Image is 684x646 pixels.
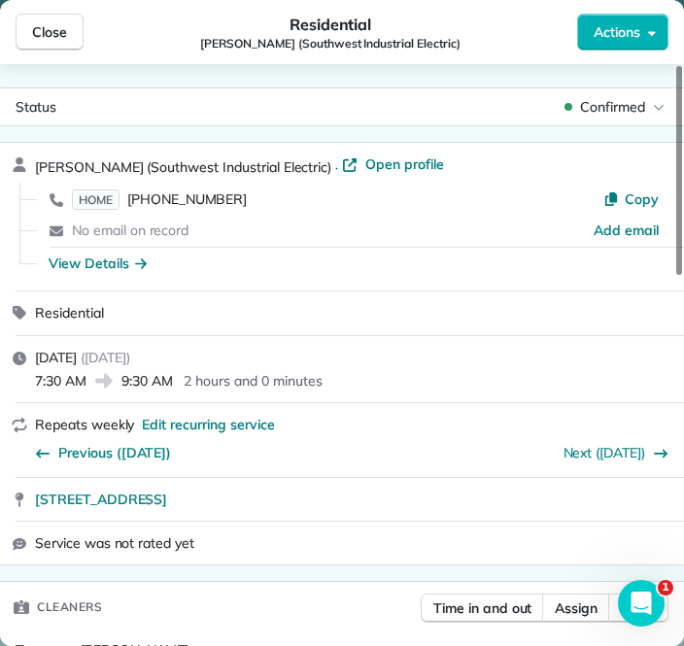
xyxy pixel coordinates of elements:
button: Copy [603,189,659,209]
span: Close [32,22,67,42]
iframe: Intercom live chat [618,580,665,627]
span: Status [16,98,56,116]
span: Time in and out [433,598,531,618]
span: Confirmed [580,97,645,117]
span: Edit recurring service [142,415,274,434]
span: ( [DATE] ) [81,349,130,366]
span: Repeats weekly [35,416,134,433]
span: Residential [35,304,104,322]
span: 9:30 AM [121,371,173,391]
span: Cleaners [37,597,102,617]
span: Open profile [365,154,444,174]
button: Assign [542,594,610,623]
span: [PERSON_NAME] (Southwest Industrial Electric) [200,36,460,51]
span: Service was not rated yet [35,533,194,553]
span: HOME [72,189,120,210]
button: Time in and out [421,594,544,623]
a: HOME[PHONE_NUMBER] [72,189,247,209]
span: No email on record [72,221,188,239]
span: [STREET_ADDRESS] [35,490,167,509]
span: [PERSON_NAME] (Southwest Industrial Electric) [35,158,331,176]
span: Assign [555,598,598,618]
button: Close [16,14,84,51]
p: 2 hours and 0 minutes [184,371,322,391]
button: Invite [608,594,668,623]
span: [DATE] [35,349,77,366]
span: Copy [625,190,659,208]
span: Actions [594,22,640,42]
a: Add email [594,221,659,240]
button: Next ([DATE]) [564,443,669,462]
span: Previous ([DATE]) [58,443,171,462]
button: Previous ([DATE]) [35,443,171,462]
a: Open profile [342,154,444,174]
span: 7:30 AM [35,371,86,391]
span: Residential [290,13,372,36]
span: · [331,159,342,175]
a: [STREET_ADDRESS] [35,490,672,509]
button: View Details [49,254,147,273]
span: 1 [658,580,673,595]
span: [PHONE_NUMBER] [127,190,247,208]
a: Next ([DATE]) [564,444,646,461]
